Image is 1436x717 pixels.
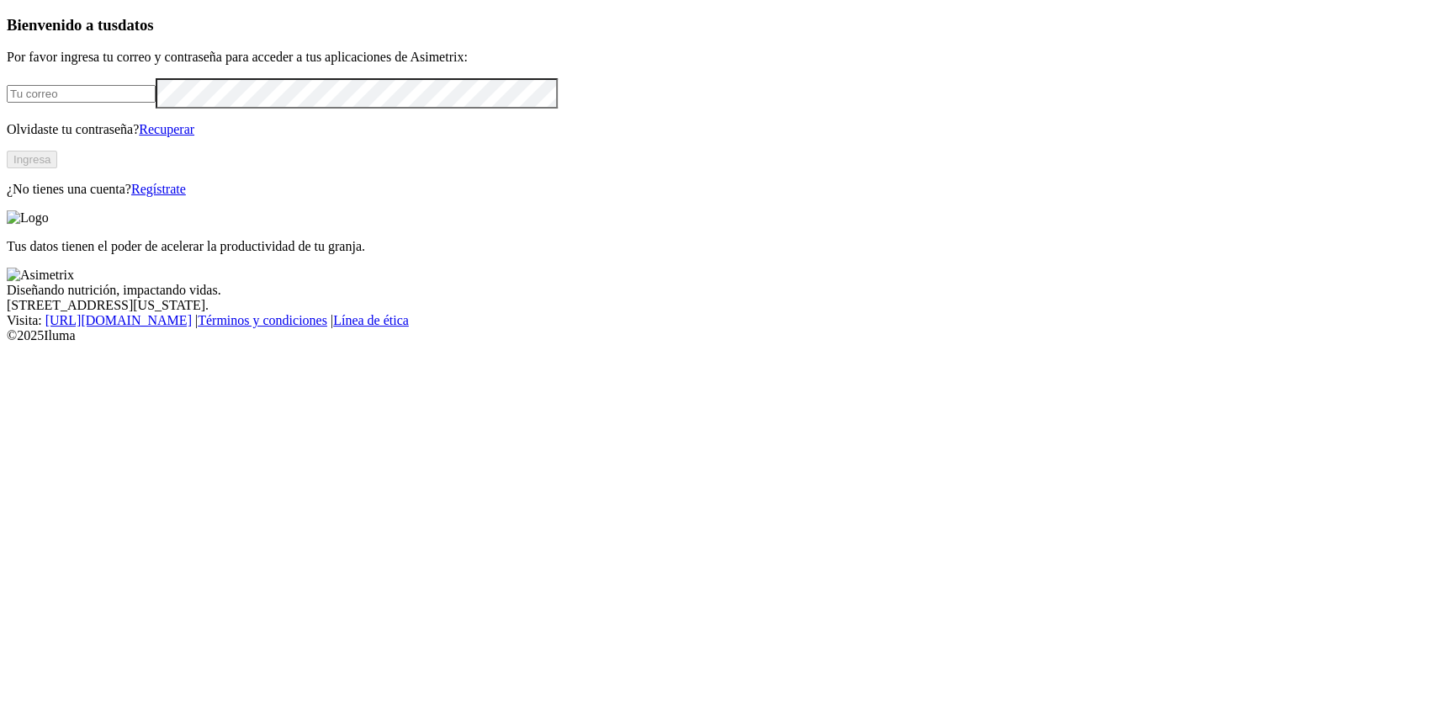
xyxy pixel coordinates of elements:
a: Regístrate [131,182,186,196]
a: Términos y condiciones [198,313,327,327]
p: Tus datos tienen el poder de acelerar la productividad de tu granja. [7,239,1429,254]
button: Ingresa [7,151,57,168]
div: © 2025 Iluma [7,328,1429,343]
img: Logo [7,210,49,226]
a: [URL][DOMAIN_NAME] [45,313,192,327]
div: Visita : | | [7,313,1429,328]
p: Por favor ingresa tu correo y contraseña para acceder a tus aplicaciones de Asimetrix: [7,50,1429,65]
p: Olvidaste tu contraseña? [7,122,1429,137]
input: Tu correo [7,85,156,103]
a: Línea de ética [333,313,409,327]
img: Asimetrix [7,268,74,283]
span: datos [118,16,154,34]
h3: Bienvenido a tus [7,16,1429,35]
div: Diseñando nutrición, impactando vidas. [7,283,1429,298]
div: [STREET_ADDRESS][US_STATE]. [7,298,1429,313]
a: Recuperar [139,122,194,136]
p: ¿No tienes una cuenta? [7,182,1429,197]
